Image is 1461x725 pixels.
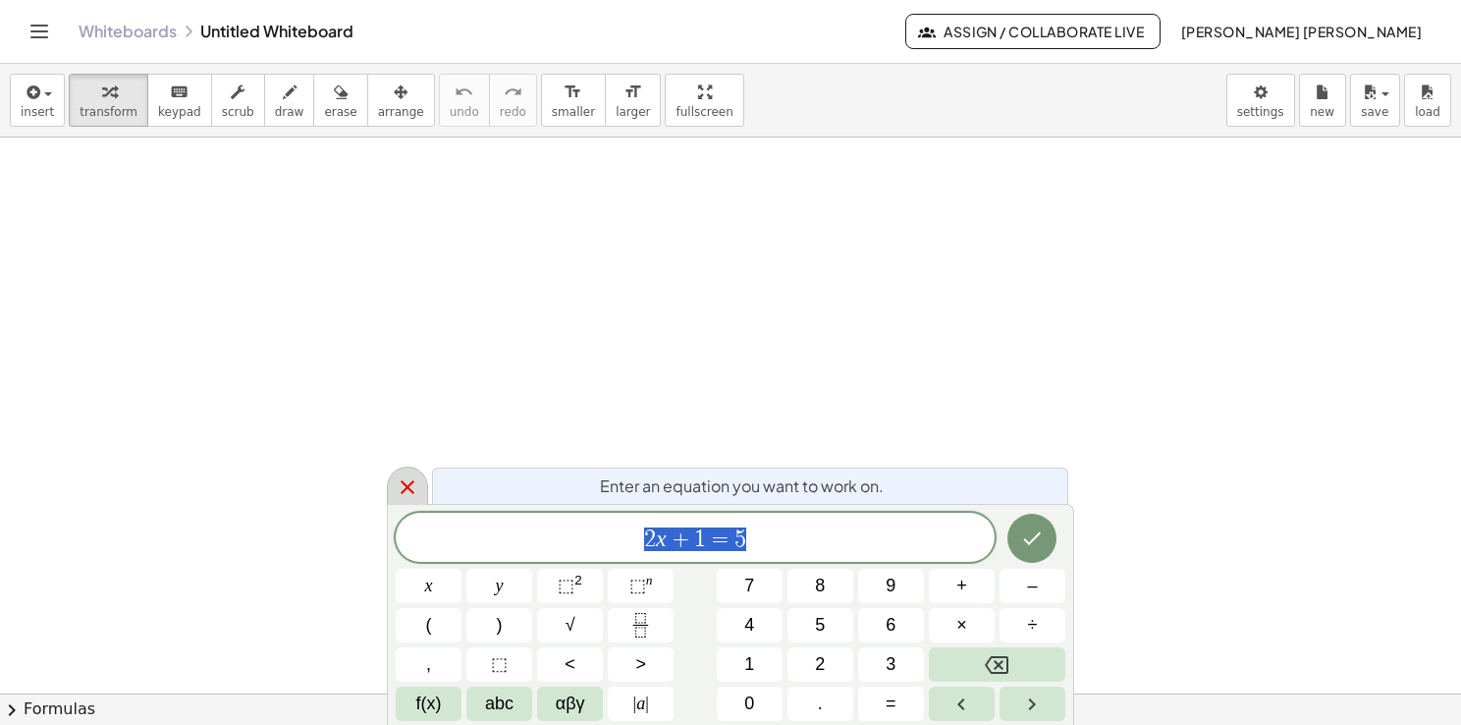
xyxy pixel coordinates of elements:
span: undo [450,105,479,119]
span: insert [21,105,54,119]
button: 6 [858,608,924,642]
button: keyboardkeypad [147,74,212,127]
button: y [466,569,532,603]
span: smaller [552,105,595,119]
span: < [565,651,575,678]
span: 2 [644,528,656,551]
span: x [425,573,433,599]
span: + [667,528,695,551]
span: redo [500,105,526,119]
span: | [633,694,637,713]
button: Toggle navigation [24,16,55,47]
span: 6 [886,612,895,639]
span: transform [80,105,137,119]
button: Greater than [608,647,674,682]
span: ⬚ [558,576,574,595]
span: √ [566,612,575,639]
button: 8 [787,569,853,603]
span: erase [324,105,356,119]
span: a [633,691,649,717]
button: . [787,687,853,721]
span: 4 [744,612,754,639]
button: scrub [211,74,265,127]
button: Assign / Collaborate Live [905,14,1162,49]
button: 5 [787,608,853,642]
button: Square root [537,608,603,642]
button: redoredo [489,74,537,127]
span: 2 [815,651,825,678]
span: – [1027,573,1037,599]
button: Superscript [608,569,674,603]
sup: 2 [574,573,582,587]
button: Alphabet [466,687,532,721]
i: redo [504,81,522,104]
span: ) [497,612,503,639]
button: 4 [717,608,783,642]
span: , [426,651,431,678]
span: 5 [815,612,825,639]
sup: n [646,573,653,587]
span: αβγ [556,691,585,717]
span: f(x) [416,691,442,717]
button: Left arrow [929,687,995,721]
button: Divide [1000,608,1065,642]
button: 7 [717,569,783,603]
button: 9 [858,569,924,603]
button: fullscreen [665,74,743,127]
i: format_size [564,81,582,104]
span: arrange [378,105,424,119]
i: format_size [623,81,642,104]
button: insert [10,74,65,127]
span: 3 [886,651,895,678]
button: Times [929,608,995,642]
span: Assign / Collaborate Live [922,23,1145,40]
button: undoundo [439,74,490,127]
button: settings [1226,74,1295,127]
span: y [496,573,504,599]
span: save [1361,105,1388,119]
button: Fraction [608,608,674,642]
button: Done [1007,514,1056,563]
button: ) [466,608,532,642]
a: Whiteboards [79,22,177,41]
span: [PERSON_NAME] [PERSON_NAME] [1180,23,1422,40]
span: scrub [222,105,254,119]
button: new [1299,74,1346,127]
button: Functions [396,687,461,721]
button: 1 [717,647,783,682]
span: 1 [744,651,754,678]
span: load [1415,105,1440,119]
span: ( [426,612,432,639]
button: Backspace [929,647,1065,682]
button: format_sizelarger [605,74,661,127]
button: Plus [929,569,995,603]
button: load [1404,74,1451,127]
span: draw [275,105,304,119]
span: ⬚ [629,576,646,595]
button: 2 [787,647,853,682]
span: ÷ [1028,612,1038,639]
button: transform [69,74,148,127]
var: x [656,526,667,551]
button: Absolute value [608,687,674,721]
button: [PERSON_NAME] [PERSON_NAME] [1164,14,1437,49]
span: 9 [886,573,895,599]
button: 0 [717,687,783,721]
span: settings [1237,105,1284,119]
span: . [818,691,823,717]
span: keypad [158,105,201,119]
span: 8 [815,573,825,599]
button: Right arrow [1000,687,1065,721]
span: larger [616,105,650,119]
span: abc [485,691,514,717]
span: + [956,573,967,599]
button: Squared [537,569,603,603]
span: = [706,528,734,551]
button: Minus [1000,569,1065,603]
span: 1 [694,528,706,551]
button: draw [264,74,315,127]
button: erase [313,74,367,127]
span: 0 [744,691,754,717]
button: Less than [537,647,603,682]
span: ⬚ [491,651,508,678]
